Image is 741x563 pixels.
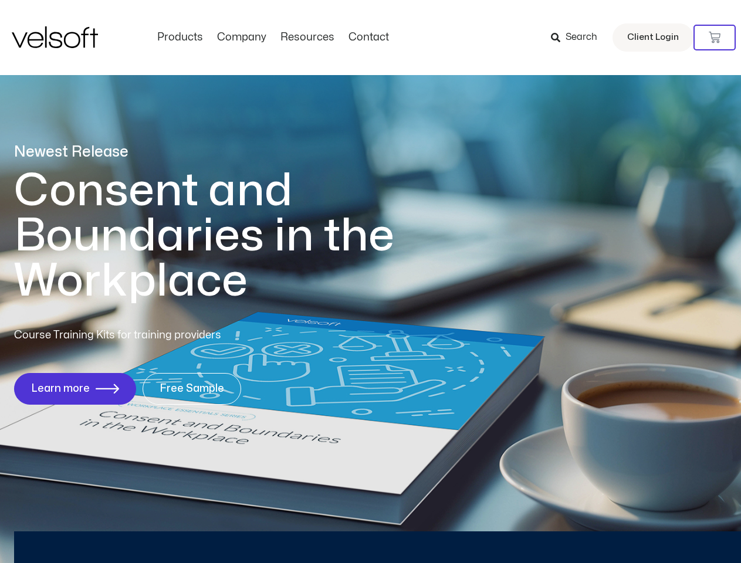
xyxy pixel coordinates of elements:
[273,31,341,44] a: ResourcesMenu Toggle
[150,31,210,44] a: ProductsMenu Toggle
[566,30,597,45] span: Search
[31,383,90,395] span: Learn more
[160,383,224,395] span: Free Sample
[14,373,136,405] a: Learn more
[551,28,605,48] a: Search
[627,30,679,45] span: Client Login
[613,23,693,52] a: Client Login
[12,26,98,48] img: Velsoft Training Materials
[143,373,241,405] a: Free Sample
[341,31,396,44] a: ContactMenu Toggle
[150,31,396,44] nav: Menu
[210,31,273,44] a: CompanyMenu Toggle
[14,327,306,344] p: Course Training Kits for training providers
[14,142,442,162] p: Newest Release
[14,168,442,304] h1: Consent and Boundaries in the Workplace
